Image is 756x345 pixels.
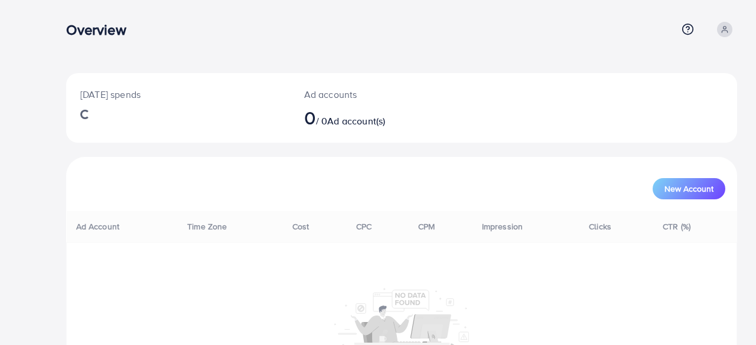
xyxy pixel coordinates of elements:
button: New Account [653,178,725,199]
p: Ad accounts [304,87,444,101]
span: New Account [664,185,713,193]
span: Ad account(s) [327,114,385,127]
span: 0 [304,104,316,131]
p: [DATE] spends [80,87,276,101]
h3: Overview [66,21,135,38]
h2: / 0 [304,106,444,129]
